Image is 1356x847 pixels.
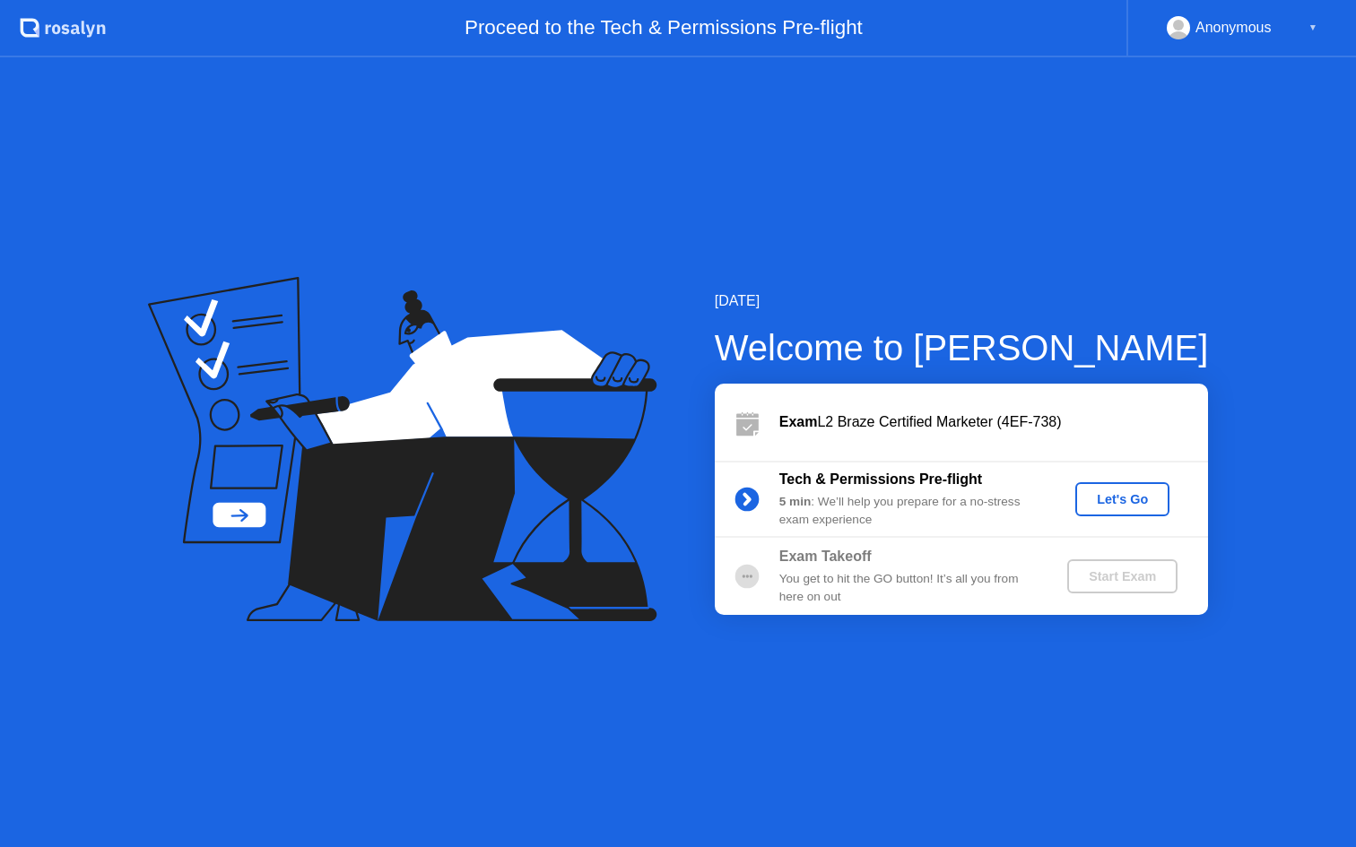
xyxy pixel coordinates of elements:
button: Start Exam [1067,559,1178,593]
div: L2 Braze Certified Marketer (4EF-738) [779,411,1208,433]
b: Exam [779,414,818,429]
b: 5 min [779,495,812,508]
div: Start Exam [1074,569,1170,583]
div: ▼ [1308,16,1317,39]
button: Let's Go [1075,482,1169,516]
div: : We’ll help you prepare for a no-stress exam experience [779,493,1038,530]
b: Tech & Permissions Pre-flight [779,471,982,487]
div: Anonymous [1195,16,1272,39]
b: Exam Takeoff [779,549,872,564]
div: You get to hit the GO button! It’s all you from here on out [779,570,1038,607]
div: [DATE] [715,290,1209,312]
div: Let's Go [1082,492,1162,506]
div: Welcome to [PERSON_NAME] [715,321,1209,375]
